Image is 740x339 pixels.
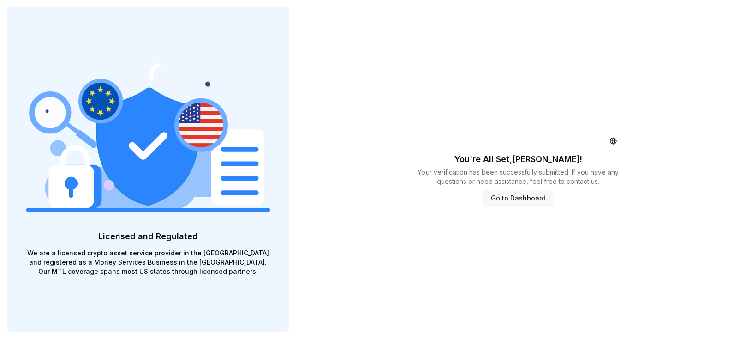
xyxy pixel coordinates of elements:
p: We are a licensed crypto asset service provider in the [GEOGRAPHIC_DATA] and registered as a Mone... [26,248,270,276]
p: Your verification has been successfully submitted. If you have any questions or need assistance, ... [414,168,621,186]
p: Licensed and Regulated [26,230,270,243]
button: Go to Dashboard [483,190,553,206]
p: You're All Set, [PERSON_NAME] ! [454,153,582,166]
